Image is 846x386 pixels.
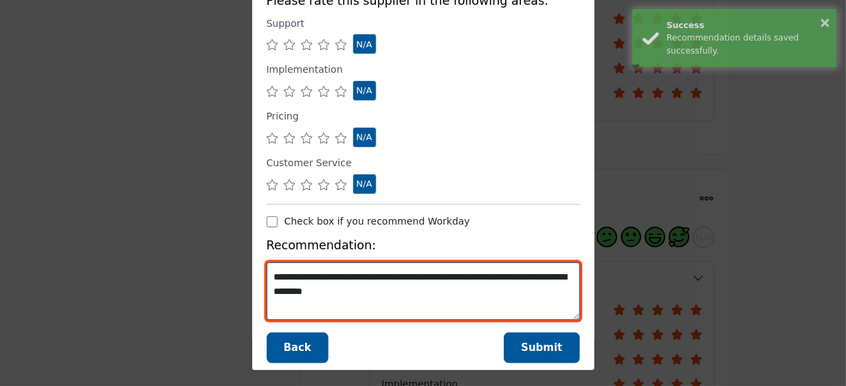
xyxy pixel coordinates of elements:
span: Back [284,341,311,354]
span: N/A [357,85,372,95]
button: Submit [504,332,579,363]
h6: Implementation [267,64,343,76]
button: × [819,15,831,29]
div: Recommendation details saved successfully. [667,32,827,57]
div: Success [667,19,827,32]
span: N/A [357,179,372,189]
span: N/A [357,132,372,142]
button: Back [267,332,329,363]
span: N/A [357,39,372,49]
h6: Pricing [267,111,299,122]
label: Check box if you recommend Workday [285,214,470,229]
span: Submit [521,341,562,354]
h6: Customer Service [267,157,352,169]
h5: Recommendation: [267,238,580,253]
h6: Support [267,18,304,30]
